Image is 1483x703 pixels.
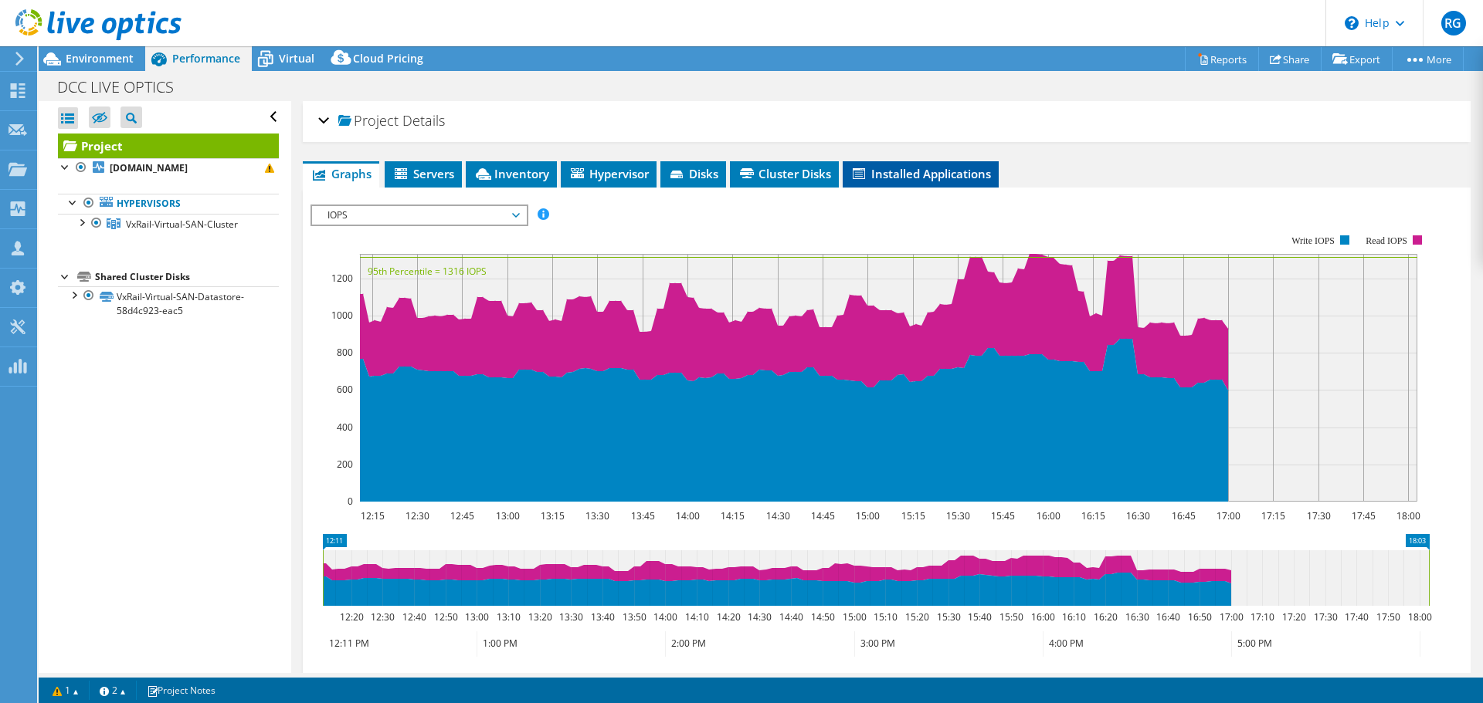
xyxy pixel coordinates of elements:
[1217,509,1240,522] text: 17:00
[1345,610,1369,624] text: 17:40
[465,610,489,624] text: 13:00
[559,610,583,624] text: 13:30
[668,166,718,181] span: Disks
[528,610,552,624] text: 13:20
[58,214,279,234] a: VxRail-Virtual-SAN-Cluster
[496,509,520,522] text: 13:00
[843,610,867,624] text: 15:00
[1392,47,1464,71] a: More
[1220,610,1244,624] text: 17:00
[279,51,314,66] span: Virtual
[1396,509,1420,522] text: 18:00
[1188,610,1212,624] text: 16:50
[1125,610,1149,624] text: 16:30
[1307,509,1331,522] text: 17:30
[368,265,487,278] text: 95th Percentile = 1316 IOPS
[353,51,423,66] span: Cloud Pricing
[42,681,90,700] a: 1
[653,610,677,624] text: 14:00
[371,610,395,624] text: 12:30
[338,113,399,129] span: Project
[1376,610,1400,624] text: 17:50
[337,346,353,359] text: 800
[968,610,992,624] text: 15:40
[1037,509,1060,522] text: 16:00
[937,610,961,624] text: 15:30
[402,111,445,130] span: Details
[850,166,991,181] span: Installed Applications
[1094,610,1118,624] text: 16:20
[340,610,364,624] text: 12:20
[311,166,372,181] span: Graphs
[497,610,521,624] text: 13:10
[1366,235,1408,246] text: Read IOPS
[348,495,353,508] text: 0
[58,158,279,178] a: [DOMAIN_NAME]
[738,166,831,181] span: Cluster Disks
[811,509,835,522] text: 14:45
[434,610,458,624] text: 12:50
[361,509,385,522] text: 12:15
[591,610,615,624] text: 13:40
[402,610,426,624] text: 12:40
[811,610,835,624] text: 14:50
[779,610,803,624] text: 14:40
[541,509,565,522] text: 13:15
[1172,509,1196,522] text: 16:45
[1321,47,1393,71] a: Export
[766,509,790,522] text: 14:30
[136,681,226,700] a: Project Notes
[585,509,609,522] text: 13:30
[1314,610,1338,624] text: 17:30
[392,166,454,181] span: Servers
[172,51,240,66] span: Performance
[905,610,929,624] text: 15:20
[331,309,353,322] text: 1000
[901,509,925,522] text: 15:15
[623,610,646,624] text: 13:50
[1261,509,1285,522] text: 17:15
[1291,235,1335,246] text: Write IOPS
[337,458,353,471] text: 200
[685,610,709,624] text: 14:10
[717,610,741,624] text: 14:20
[748,610,772,624] text: 14:30
[631,509,655,522] text: 13:45
[58,134,279,158] a: Project
[568,166,649,181] span: Hypervisor
[50,79,198,96] h1: DCC LIVE OPTICS
[721,509,745,522] text: 14:15
[1258,47,1322,71] a: Share
[1156,610,1180,624] text: 16:40
[126,218,238,231] span: VxRail-Virtual-SAN-Cluster
[1062,610,1086,624] text: 16:10
[946,509,970,522] text: 15:30
[406,509,429,522] text: 12:30
[1408,610,1432,624] text: 18:00
[1126,509,1150,522] text: 16:30
[856,509,880,522] text: 15:00
[58,286,279,320] a: VxRail-Virtual-SAN-Datastore-58d4c923-eac5
[337,383,353,396] text: 600
[1352,509,1376,522] text: 17:45
[473,166,549,181] span: Inventory
[58,194,279,214] a: Hypervisors
[337,421,353,434] text: 400
[110,161,188,174] b: [DOMAIN_NAME]
[999,610,1023,624] text: 15:50
[1251,610,1274,624] text: 17:10
[89,681,137,700] a: 2
[1081,509,1105,522] text: 16:15
[1185,47,1259,71] a: Reports
[331,272,353,285] text: 1200
[95,268,279,286] div: Shared Cluster Disks
[1345,16,1359,30] svg: \n
[66,51,134,66] span: Environment
[874,610,898,624] text: 15:10
[991,509,1015,522] text: 15:45
[450,509,474,522] text: 12:45
[320,206,518,225] span: IOPS
[1282,610,1306,624] text: 17:20
[1441,11,1466,35] span: RG
[676,509,700,522] text: 14:00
